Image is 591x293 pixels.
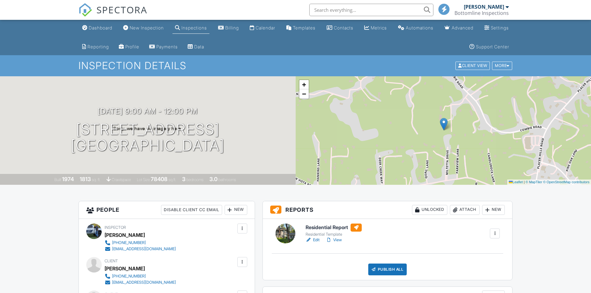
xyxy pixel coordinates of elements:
[396,22,436,34] a: Automations (Basic)
[455,63,491,68] a: Client View
[284,22,318,34] a: Templates
[464,4,504,10] div: [PERSON_NAME]
[105,246,176,252] a: [EMAIL_ADDRESS][DOMAIN_NAME]
[112,274,146,279] div: [PHONE_NUMBER]
[186,177,204,182] span: bedrooms
[309,4,433,16] input: Search everything...
[105,225,126,230] span: Inspector
[87,44,109,49] div: Reporting
[293,25,316,30] div: Templates
[182,176,186,182] div: 3
[209,176,217,182] div: 3.0
[161,205,222,215] div: Disable Client CC Email
[442,22,476,34] a: Advanced
[299,89,309,99] a: Zoom out
[137,177,150,182] span: Lot Size
[151,176,168,182] div: 78408
[92,177,101,182] span: sq. ft.
[454,10,509,16] div: Bottomline Inspections
[116,41,142,53] a: Company Profile
[89,25,112,30] div: Dashboard
[526,180,542,184] a: © MapTiler
[491,25,509,30] div: Settings
[509,180,523,184] a: Leaflet
[440,118,448,131] img: Marker
[482,205,505,215] div: New
[71,121,225,154] h1: [STREET_ADDRESS] [GEOGRAPHIC_DATA]
[54,177,61,182] span: Built
[156,44,178,49] div: Payments
[80,22,115,34] a: Dashboard
[406,25,433,30] div: Automations
[492,62,512,70] div: More
[334,25,353,30] div: Contacts
[96,3,147,16] span: SPECTORA
[80,176,91,182] div: 1813
[105,259,118,263] span: Client
[105,240,176,246] a: [PHONE_NUMBER]
[105,279,176,286] a: [EMAIL_ADDRESS][DOMAIN_NAME]
[306,237,320,243] a: Edit
[225,25,239,30] div: Billing
[543,180,589,184] a: © OpenStreetMap contributors
[482,22,511,34] a: Settings
[105,230,145,240] div: [PERSON_NAME]
[194,44,204,49] div: Data
[455,62,490,70] div: Client View
[105,264,145,273] div: [PERSON_NAME]
[125,44,139,49] div: Profile
[112,246,176,251] div: [EMAIL_ADDRESS][DOMAIN_NAME]
[324,22,356,34] a: Contacts
[467,41,512,53] a: Support Center
[256,25,275,30] div: Calendar
[181,25,207,30] div: Inspections
[105,273,176,279] a: [PHONE_NUMBER]
[79,201,255,219] h3: People
[225,205,247,215] div: New
[62,176,74,182] div: 1974
[147,41,180,53] a: Payments
[263,201,513,219] h3: Reports
[218,177,236,182] span: bathrooms
[452,25,473,30] div: Advanced
[247,22,278,34] a: Calendar
[168,177,176,182] span: sq.ft.
[98,107,198,115] h3: [DATE] 9:00 am - 12:00 pm
[130,25,164,30] div: New Inspection
[326,237,342,243] a: View
[112,280,176,285] div: [EMAIL_ADDRESS][DOMAIN_NAME]
[299,80,309,89] a: Zoom in
[306,232,362,237] div: Residential Template
[172,22,209,34] a: Inspections
[450,205,480,215] div: Attach
[121,22,166,34] a: New Inspection
[368,264,407,275] div: Publish All
[306,224,362,237] a: Residential Report Residential Template
[302,90,306,98] span: −
[476,44,509,49] div: Support Center
[302,81,306,88] span: +
[371,25,387,30] div: Metrics
[112,240,146,245] div: [PHONE_NUMBER]
[78,8,147,21] a: SPECTORA
[362,22,389,34] a: Metrics
[412,205,447,215] div: Unlocked
[185,41,207,53] a: Data
[306,224,362,232] h6: Residential Report
[216,22,241,34] a: Billing
[112,177,131,182] span: crawlspace
[78,3,92,17] img: The Best Home Inspection Software - Spectora
[78,60,513,71] h1: Inspection Details
[80,41,111,53] a: Reporting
